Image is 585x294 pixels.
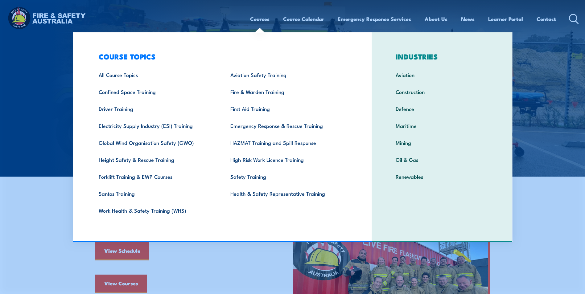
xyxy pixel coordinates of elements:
a: Work Health & Safety Training (WHS) [89,202,221,219]
a: Driver Training [89,100,221,117]
a: Maritime [386,117,498,134]
a: Aviation Safety Training [221,66,352,83]
a: Height Safety & Rescue Training [89,151,221,168]
a: First Aid Training [221,100,352,117]
a: Course Calendar [283,11,324,27]
h3: COURSE TOPICS [89,52,352,61]
a: Health & Safety Representative Training [221,185,352,202]
a: Global Wind Organisation Safety (GWO) [89,134,221,151]
a: Courses [250,11,270,27]
a: View Courses [95,275,147,293]
a: All Course Topics [89,66,221,83]
a: Oil & Gas [386,151,498,168]
a: About Us [425,11,447,27]
a: Defence [386,100,498,117]
a: Emergency Response Services [338,11,411,27]
a: Confined Space Training [89,83,221,100]
a: Electricity Supply Industry (ESI) Training [89,117,221,134]
a: View Schedule [95,242,149,260]
a: Aviation [386,66,498,83]
a: Learner Portal [488,11,523,27]
a: Safety Training [221,168,352,185]
a: Santos Training [89,185,221,202]
a: HAZMAT Training and Spill Response [221,134,352,151]
a: Construction [386,83,498,100]
a: Forklift Training & EWP Courses [89,168,221,185]
a: Emergency Response & Rescue Training [221,117,352,134]
a: High Risk Work Licence Training [221,151,352,168]
a: Mining [386,134,498,151]
h3: INDUSTRIES [386,52,498,61]
a: Fire & Warden Training [221,83,352,100]
a: Contact [537,11,556,27]
a: News [461,11,475,27]
a: Renewables [386,168,498,185]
